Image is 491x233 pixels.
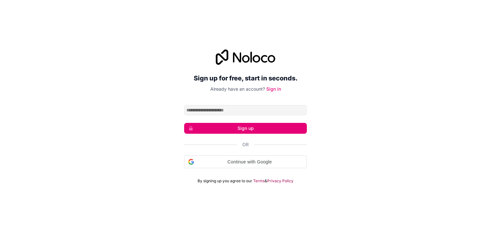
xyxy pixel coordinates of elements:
span: Or [242,141,249,148]
span: Already have an account? [210,86,265,92]
button: Sign up [184,123,307,134]
input: Email address [184,105,307,115]
span: & [265,178,267,184]
h2: Sign up for free, start in seconds. [184,72,307,84]
span: Continue with Google [197,159,303,165]
a: Privacy Policy [267,178,293,184]
div: Continue with Google [184,155,307,168]
a: Sign in [266,86,281,92]
a: Terms [253,178,265,184]
span: By signing up you agree to our [198,178,252,184]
